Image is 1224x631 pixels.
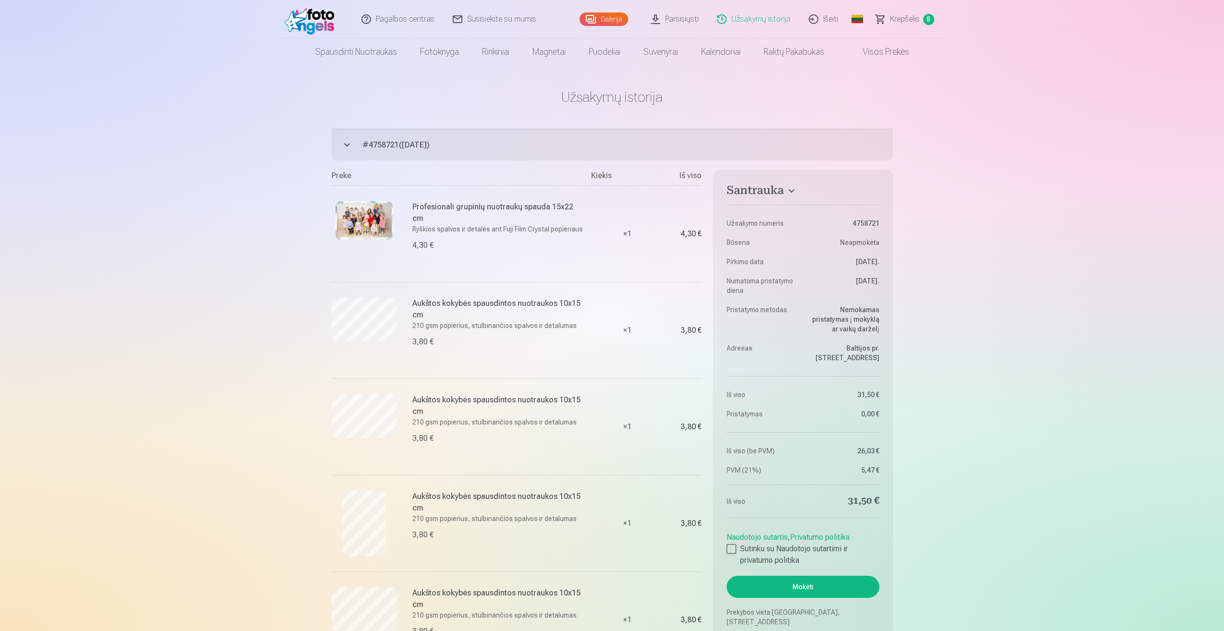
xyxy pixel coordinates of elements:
dd: [DATE]. [808,257,879,267]
span: # 4758721 ( [DATE] ) [362,139,893,151]
p: 210 gsm popierius, stulbinančios spalvos ir detalumas [412,417,586,427]
p: 210 gsm popierius, stulbinančios spalvos ir detalumas [412,514,586,523]
div: × 1 [591,475,663,571]
dt: Būsena [727,238,798,247]
div: Kiekis [591,170,663,185]
h6: Aukštos kokybės spausdintos nuotraukos 10x15 cm [412,298,586,321]
h1: Užsakymų istorija [332,88,893,106]
a: Privatumo politika [790,533,850,542]
h6: Profesionali grupinių nuotraukų spauda 15x22 cm [412,201,586,224]
button: Mokėti [727,576,879,598]
div: Prekė [332,170,592,185]
dt: Pristatymas [727,409,798,419]
dd: 4758721 [808,218,879,228]
div: × 1 [591,282,663,378]
dd: [DATE]. [808,276,879,295]
span: Neapmokėta [840,238,879,247]
span: 8 [923,14,934,25]
label: Sutinku su Naudotojo sutartimi ir privatumo politika [727,543,879,566]
div: 3,80 € [680,521,702,526]
dt: Iš viso [727,495,798,508]
div: 4,30 € [412,240,433,251]
p: Ryškios spalvos ir detalės ant Fuji Film Crystal popieriaus [412,224,586,234]
dd: 0,00 € [808,409,879,419]
a: Fotoknyga [408,38,470,65]
a: Visos prekės [836,38,921,65]
a: Magnetai [521,38,577,65]
dt: Užsakymo numeris [727,218,798,228]
dt: Pirkimo data [727,257,798,267]
dd: Baltijos pr. [STREET_ADDRESS] [808,343,879,363]
dt: Iš viso [727,390,798,400]
span: Krepšelis [890,13,919,25]
a: Galerija [580,12,628,26]
a: Suvenyrai [632,38,690,65]
h6: Aukštos kokybės spausdintos nuotraukos 10x15 cm [412,394,586,417]
dt: Pristatymo metodas [727,305,798,334]
button: #4758721([DATE]) [332,129,893,160]
a: Raktų pakabukas [752,38,836,65]
dt: Numatoma pristatymo diena [727,276,798,295]
dd: 31,50 € [808,390,879,400]
div: 3,80 € [412,433,433,444]
div: × 1 [591,378,663,475]
dd: 31,50 € [808,495,879,508]
dd: 26,03 € [808,446,879,456]
a: Naudotojo sutartis [727,533,788,542]
div: 3,80 € [680,617,702,623]
div: 4,30 € [680,231,702,237]
h6: Aukštos kokybės spausdintos nuotraukos 10x15 cm [412,491,586,514]
div: 3,80 € [412,336,433,348]
p: Prekybos vieta [GEOGRAPHIC_DATA], [STREET_ADDRESS] [727,607,879,627]
a: Kalendoriai [690,38,752,65]
div: × 1 [591,185,663,282]
div: , [727,528,879,566]
div: 3,80 € [680,328,702,333]
p: 210 gsm popierius, stulbinančios spalvos ir detalumas [412,610,586,620]
h6: Aukštos kokybės spausdintos nuotraukos 10x15 cm [412,587,586,610]
div: 3,80 € [680,424,702,430]
button: Santrauka [727,183,879,201]
a: Rinkiniai [470,38,521,65]
div: Iš viso [663,170,702,185]
div: 3,80 € [412,529,433,541]
img: /fa2 [284,4,340,35]
dt: Adresas [727,343,798,363]
dt: Iš viso (be PVM) [727,446,798,456]
a: Spausdinti nuotraukas [304,38,408,65]
dd: 5,47 € [808,465,879,475]
dt: PVM (21%) [727,465,798,475]
dd: Nemokamas pristatymas į mokyklą ar vaikų darželį [808,305,879,334]
p: 210 gsm popierius, stulbinančios spalvos ir detalumas [412,321,586,330]
a: Puodeliai [577,38,632,65]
